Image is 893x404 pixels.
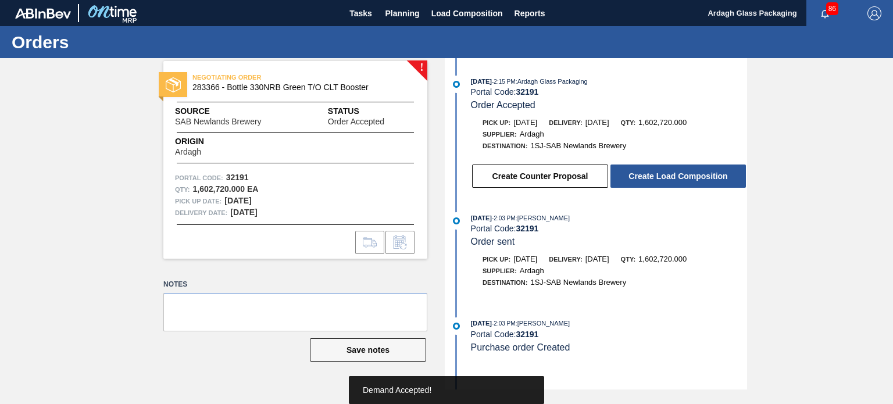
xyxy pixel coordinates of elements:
span: [DATE] [585,255,609,263]
label: Notes [163,276,427,293]
span: [DATE] [471,78,492,85]
span: Order Accepted [471,100,535,110]
div: Portal Code: [471,330,747,339]
span: : [PERSON_NAME] [516,320,570,327]
span: Status [328,105,416,117]
span: : Ardagh Glass Packaging [516,78,588,85]
span: Destination: [483,142,527,149]
span: 1,602,720.000 [638,255,687,263]
span: NEGOTIATING ORDER [192,71,355,83]
div: Portal Code: [471,87,747,96]
span: [DATE] [513,255,537,263]
span: Supplier: [483,267,517,274]
span: [DATE] [513,118,537,127]
div: Go to Load Composition [355,231,384,254]
span: SAB Newlands Brewery [175,117,262,126]
span: Planning [385,6,420,20]
span: Delivery Date: [175,207,227,219]
span: Qty: [621,256,635,263]
span: 1,602,720.000 [638,118,687,127]
span: : [PERSON_NAME] [516,214,570,221]
span: Source [175,105,297,117]
span: Delivery: [549,256,582,263]
span: Tasks [348,6,374,20]
span: Supplier: [483,131,517,138]
span: Origin [175,135,230,148]
strong: [DATE] [224,196,251,205]
span: - 2:15 PM [492,78,516,85]
div: Portal Code: [471,224,747,233]
span: Ardagh [520,266,544,275]
span: Delivery: [549,119,582,126]
img: atual [453,323,460,330]
span: [DATE] [585,118,609,127]
span: Qty : [175,184,190,195]
img: status [166,77,181,92]
span: Qty: [621,119,635,126]
span: Pick up Date: [175,195,222,207]
span: Portal Code: [175,172,223,184]
strong: 32191 [516,224,538,233]
span: 1SJ-SAB Newlands Brewery [530,141,626,150]
strong: 32191 [516,87,538,96]
span: Ardagh [520,130,544,138]
span: - 2:03 PM [492,320,516,327]
span: Demand Accepted! [363,385,431,395]
strong: 1,602,720.000 EA [192,184,258,194]
span: Reports [515,6,545,20]
span: 1SJ-SAB Newlands Brewery [530,278,626,287]
img: atual [453,217,460,224]
span: 283366 - Bottle 330NRB Green T/O CLT Booster [192,83,403,92]
span: Purchase order Created [471,342,570,352]
span: Order sent [471,237,515,246]
span: Ardagh [175,148,201,156]
div: Inform order change [385,231,415,254]
button: Save notes [310,338,426,362]
span: Order Accepted [328,117,384,126]
span: Pick up: [483,256,510,263]
button: Create Load Composition [610,165,746,188]
strong: 32191 [516,330,538,339]
img: atual [453,81,460,88]
img: Logout [867,6,881,20]
button: Create Counter Proposal [472,165,608,188]
span: 86 [826,2,838,15]
span: [DATE] [471,320,492,327]
span: Destination: [483,279,527,286]
span: Pick up: [483,119,510,126]
img: TNhmsLtSVTkK8tSr43FrP2fwEKptu5GPRR3wAAAABJRU5ErkJggg== [15,8,71,19]
h1: Orders [12,35,218,49]
span: - 2:03 PM [492,215,516,221]
strong: [DATE] [230,208,257,217]
span: Load Composition [431,6,503,20]
strong: 32191 [226,173,249,182]
button: Notifications [806,5,844,22]
span: [DATE] [471,214,492,221]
